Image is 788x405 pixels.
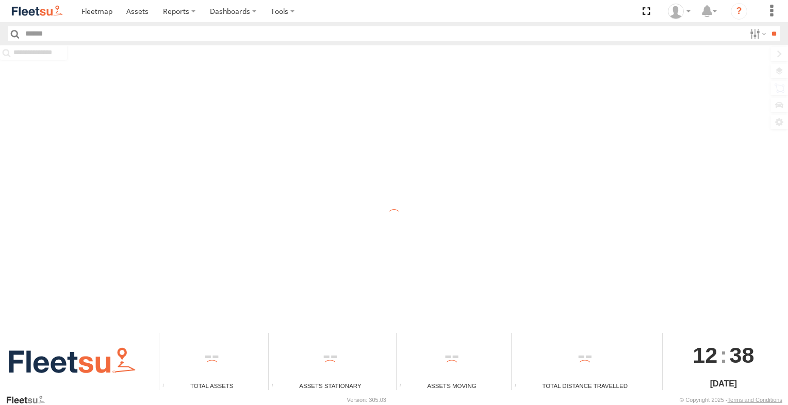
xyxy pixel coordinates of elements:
[512,382,527,390] div: Total distance travelled by all assets within specified date range and applied filters
[728,397,782,403] a: Terms and Conditions
[693,333,717,377] span: 12
[664,4,694,19] div: Arb Quin
[6,395,53,405] a: Visit our Website
[5,344,139,378] img: Fleetsu
[269,381,392,390] div: Assets Stationary
[10,4,64,18] img: fleetsu-logo-horizontal.svg
[159,381,264,390] div: Total Assets
[269,382,284,390] div: Total number of assets current stationary.
[731,3,747,20] i: ?
[397,382,412,390] div: Total number of assets current in transit.
[680,397,782,403] div: © Copyright 2025 -
[347,397,386,403] div: Version: 305.03
[729,333,754,377] span: 38
[663,333,784,377] div: :
[397,381,507,390] div: Assets Moving
[512,381,659,390] div: Total Distance Travelled
[746,26,768,41] label: Search Filter Options
[663,378,784,390] div: [DATE]
[159,382,175,390] div: Total number of Enabled Assets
